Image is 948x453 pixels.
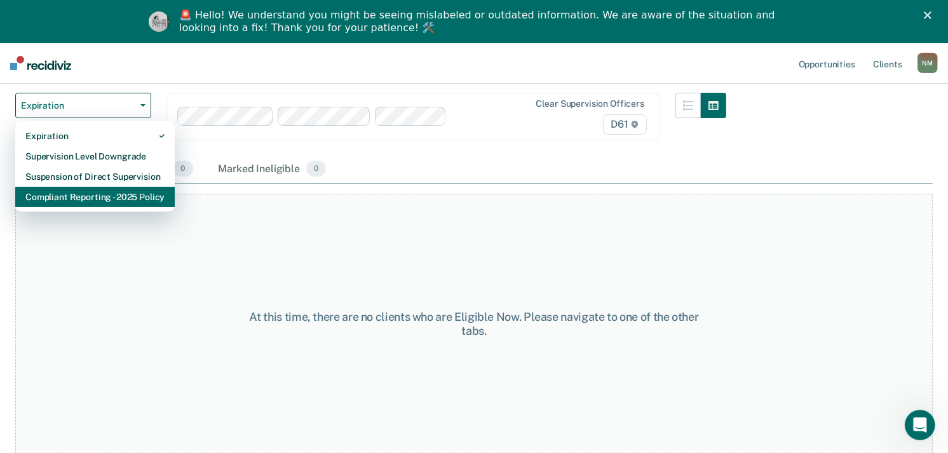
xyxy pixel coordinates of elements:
div: Expiration [25,126,165,146]
span: 0 [173,161,193,177]
div: Clear supervision officers [536,98,644,109]
img: Recidiviz [10,56,71,70]
a: Clients [870,43,905,83]
div: 🚨 Hello! We understand you might be seeing mislabeled or outdated information. We are aware of th... [179,9,779,34]
span: 0 [306,161,326,177]
img: Profile image for Kim [149,11,169,32]
div: At this time, there are no clients who are Eligible Now. Please navigate to one of the other tabs. [245,310,703,337]
button: NM [918,53,938,73]
div: Marked Ineligible0 [216,156,329,184]
div: Supervision Level Downgrade [25,146,165,166]
span: D61 [603,114,647,135]
button: Expiration [15,93,151,118]
a: Opportunities [796,43,858,83]
iframe: Intercom live chat [905,410,935,440]
span: Expiration [21,100,135,111]
div: Compliant Reporting - 2025 Policy [25,187,165,207]
div: Close [924,11,937,19]
div: N M [918,53,938,73]
div: Suspension of Direct Supervision [25,166,165,187]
